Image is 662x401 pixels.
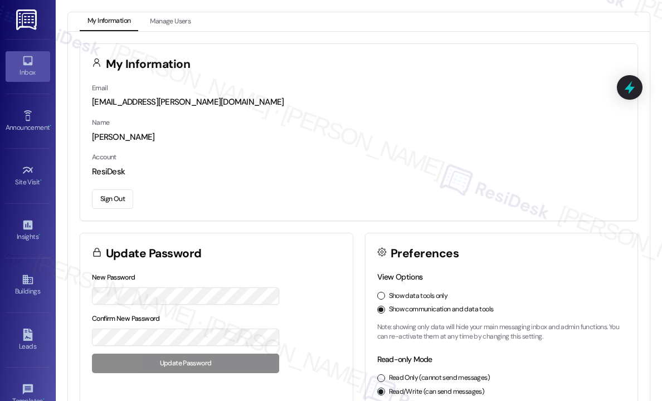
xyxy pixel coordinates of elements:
div: [PERSON_NAME] [92,131,626,143]
span: • [38,231,40,239]
button: Manage Users [142,12,198,31]
label: Read Only (cannot send messages) [389,373,490,383]
span: • [50,122,51,130]
a: Insights • [6,216,50,246]
div: [EMAIL_ADDRESS][PERSON_NAME][DOMAIN_NAME] [92,96,626,108]
label: Email [92,84,108,92]
h3: Update Password [106,248,202,260]
label: Show communication and data tools [389,305,494,315]
span: • [40,177,42,184]
label: Name [92,118,110,127]
label: Show data tools only [389,291,448,301]
img: ResiDesk Logo [16,9,39,30]
h3: My Information [106,58,191,70]
a: Leads [6,325,50,355]
button: Sign Out [92,189,133,209]
button: My Information [80,12,138,31]
div: ResiDesk [92,166,626,178]
label: Confirm New Password [92,314,160,323]
h3: Preferences [391,248,459,260]
p: Note: showing only data will hide your main messaging inbox and admin functions. You can re-activ... [377,322,626,342]
label: Account [92,153,116,162]
a: Inbox [6,51,50,81]
label: Read-only Mode [377,354,432,364]
a: Site Visit • [6,161,50,191]
label: New Password [92,273,135,282]
a: Buildings [6,270,50,300]
label: Read/Write (can send messages) [389,387,485,397]
label: View Options [377,272,423,282]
